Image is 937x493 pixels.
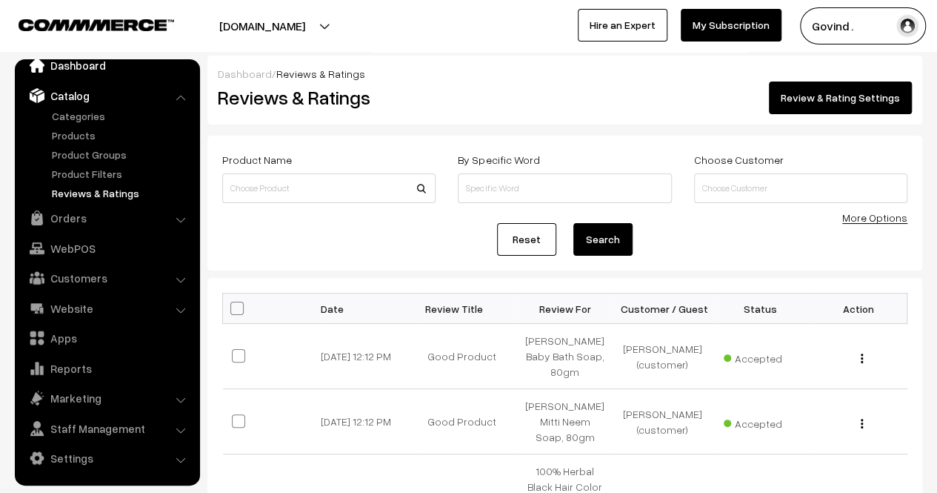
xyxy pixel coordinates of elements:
[497,223,556,256] a: Reset
[724,347,798,366] span: Accepted
[321,324,419,389] td: [DATE] 12:12 PM
[222,152,292,168] label: Product Name
[681,9,781,42] a: My Subscription
[19,415,195,442] a: Staff Management
[419,389,516,454] td: Good Product
[321,389,419,454] td: [DATE] 12:12 PM
[419,324,516,389] td: Good Product
[694,173,907,203] input: Choose Customer
[573,223,633,256] button: Search
[48,147,195,162] a: Product Groups
[48,166,195,182] a: Product Filters
[19,15,148,33] a: COMMMERCE
[19,295,195,322] a: Website
[712,294,810,324] th: Status
[614,324,712,389] td: [PERSON_NAME]
[48,108,195,124] a: Categories
[19,82,195,109] a: Catalog
[218,86,434,109] h2: Reviews & Ratings
[896,15,918,37] img: user
[19,235,195,262] a: WebPOS
[19,265,195,291] a: Customers
[321,294,419,324] th: Date
[637,358,688,371] span: (customer)
[516,389,614,454] td: [PERSON_NAME] Mitti Neem Soap, 80gm
[769,82,912,114] a: Review & Rating Settings
[724,412,798,431] span: Accepted
[458,152,539,168] label: By Specific Word
[19,325,195,351] a: Apps
[810,294,907,324] th: Action
[222,173,436,203] input: Choose Product
[19,52,195,79] a: Dashboard
[19,385,195,411] a: Marketing
[861,354,863,363] img: Menu
[19,19,174,30] img: COMMMERCE
[458,173,671,203] input: Specific Word
[800,7,926,44] button: Govind .
[276,67,365,80] span: Reviews & Ratings
[218,67,272,80] a: Dashboard
[419,294,516,324] th: Review Title
[842,211,907,224] a: More Options
[48,185,195,201] a: Reviews & Ratings
[167,7,357,44] button: [DOMAIN_NAME]
[516,294,614,324] th: Review For
[637,423,688,436] span: (customer)
[19,355,195,382] a: Reports
[861,419,863,429] img: Menu
[19,205,195,231] a: Orders
[516,324,614,389] td: [PERSON_NAME] Baby Bath Soap, 80gm
[694,152,784,168] label: Choose Customer
[48,128,195,143] a: Products
[614,294,712,324] th: Customer / Guest
[614,389,712,454] td: [PERSON_NAME]
[19,445,195,472] a: Settings
[578,9,667,42] a: Hire an Expert
[218,66,912,82] div: /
